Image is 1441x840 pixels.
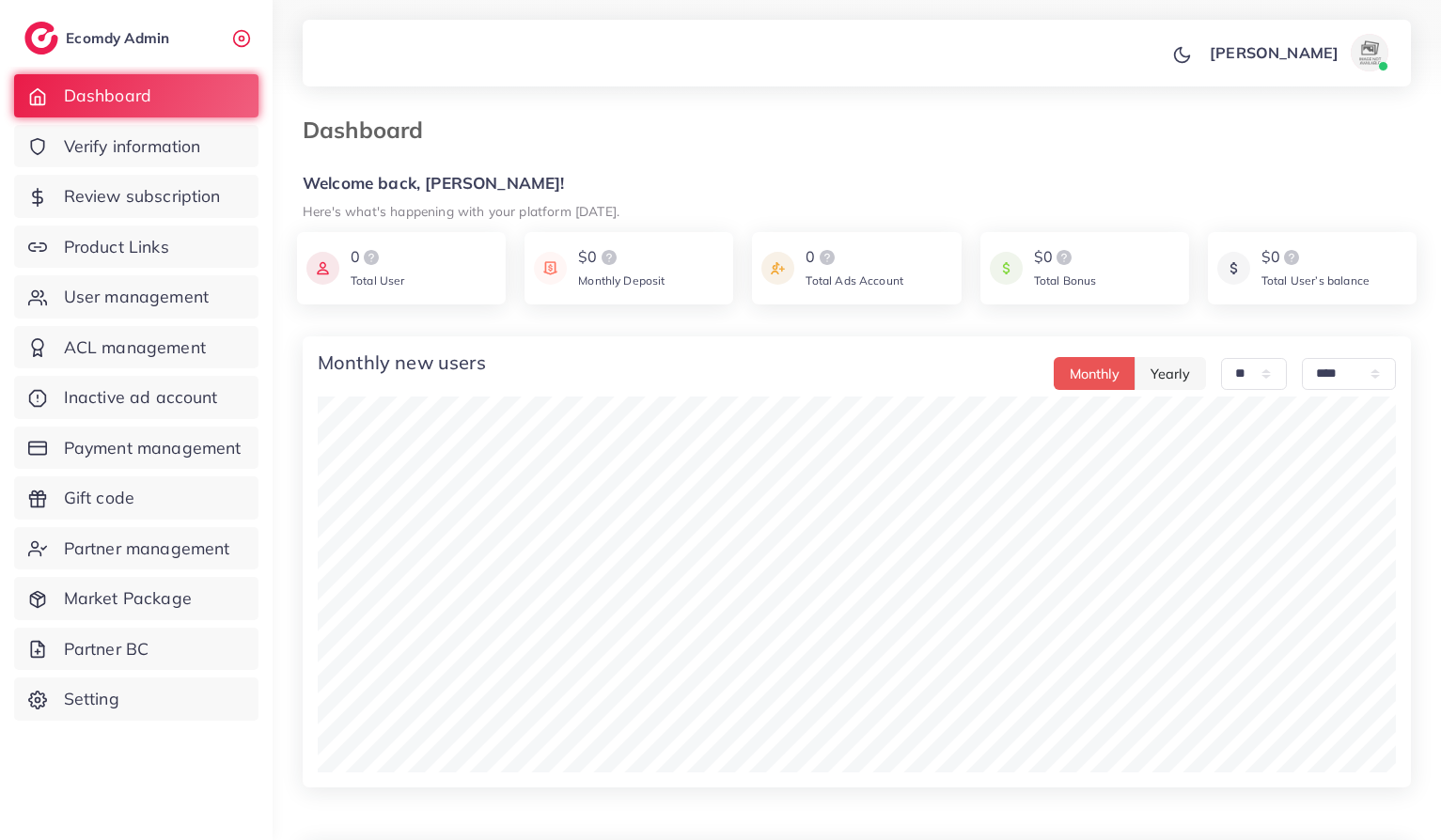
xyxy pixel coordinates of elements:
[761,246,794,290] img: icon payment
[14,527,258,570] a: Partner management
[64,687,119,711] span: Setting
[14,577,258,620] a: Market Package
[64,537,230,561] span: Partner management
[14,427,258,470] a: Payment management
[1034,246,1097,269] div: $0
[360,246,383,269] img: logo
[598,246,620,269] img: logo
[1210,41,1339,64] p: [PERSON_NAME]
[64,486,134,510] span: Gift code
[1199,34,1396,71] a: [PERSON_NAME]avatar
[816,246,838,269] img: logo
[351,273,405,288] span: Total User
[578,246,665,269] div: $0
[14,628,258,671] a: Partner BC
[990,246,1023,290] img: icon payment
[1280,246,1303,269] img: logo
[1351,34,1388,71] img: avatar
[1261,273,1370,288] span: Total User’s balance
[64,637,149,661] span: Partner BC
[1135,357,1206,390] button: Yearly
[14,677,258,721] a: Setting
[1034,273,1097,288] span: Total Bonus
[64,586,192,611] span: Market Package
[303,203,619,219] small: Here's what's happening with your platform [DATE].
[64,134,201,159] span: Verify information
[64,285,209,309] span: User management
[1053,246,1075,269] img: logo
[14,175,258,218] a: Review subscription
[14,125,258,168] a: Verify information
[806,246,903,269] div: 0
[303,174,1411,194] h5: Welcome back, [PERSON_NAME]!
[318,351,486,374] h4: Monthly new users
[534,246,567,290] img: icon payment
[14,326,258,369] a: ACL management
[64,436,242,460] span: Payment management
[806,273,903,288] span: Total Ads Account
[303,117,438,144] h3: Dashboard
[1054,357,1136,390] button: Monthly
[351,246,405,269] div: 0
[64,235,169,259] span: Product Links
[64,84,151,108] span: Dashboard
[306,246,339,290] img: icon payment
[14,376,258,419] a: Inactive ad account
[1217,246,1250,290] img: icon payment
[14,74,258,117] a: Dashboard
[64,184,221,209] span: Review subscription
[1261,246,1370,269] div: $0
[14,226,258,269] a: Product Links
[64,385,218,410] span: Inactive ad account
[24,22,174,54] a: logoEcomdy Admin
[14,275,258,319] a: User management
[64,335,206,360] span: ACL management
[578,273,665,288] span: Monthly Deposit
[24,22,58,54] img: logo
[66,29,174,47] h2: Ecomdy Admin
[14,476,258,520] a: Gift code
